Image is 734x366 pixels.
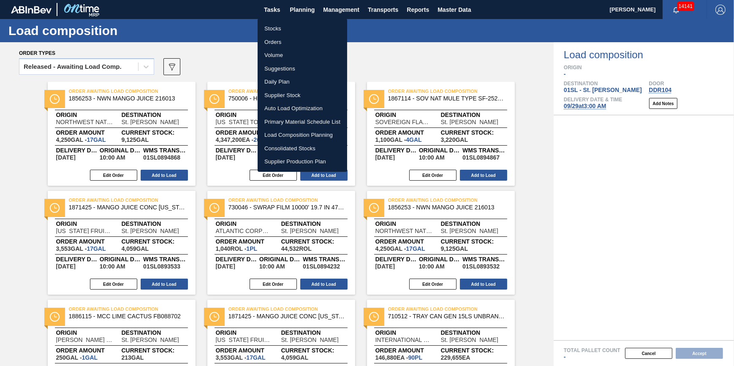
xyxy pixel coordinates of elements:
[258,142,347,155] a: Consolidated Stocks
[258,49,347,62] a: Volume
[258,155,347,168] a: Supplier Production Plan
[258,35,347,49] a: Orders
[258,128,347,142] a: Load Composition Planning
[258,102,347,115] a: Auto Load Optimization
[258,75,347,89] a: Daily Plan
[258,89,347,102] a: Supplier Stock
[258,62,347,76] a: Suggestions
[258,115,347,129] a: Primary Material Schedule List
[258,22,347,35] a: Stocks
